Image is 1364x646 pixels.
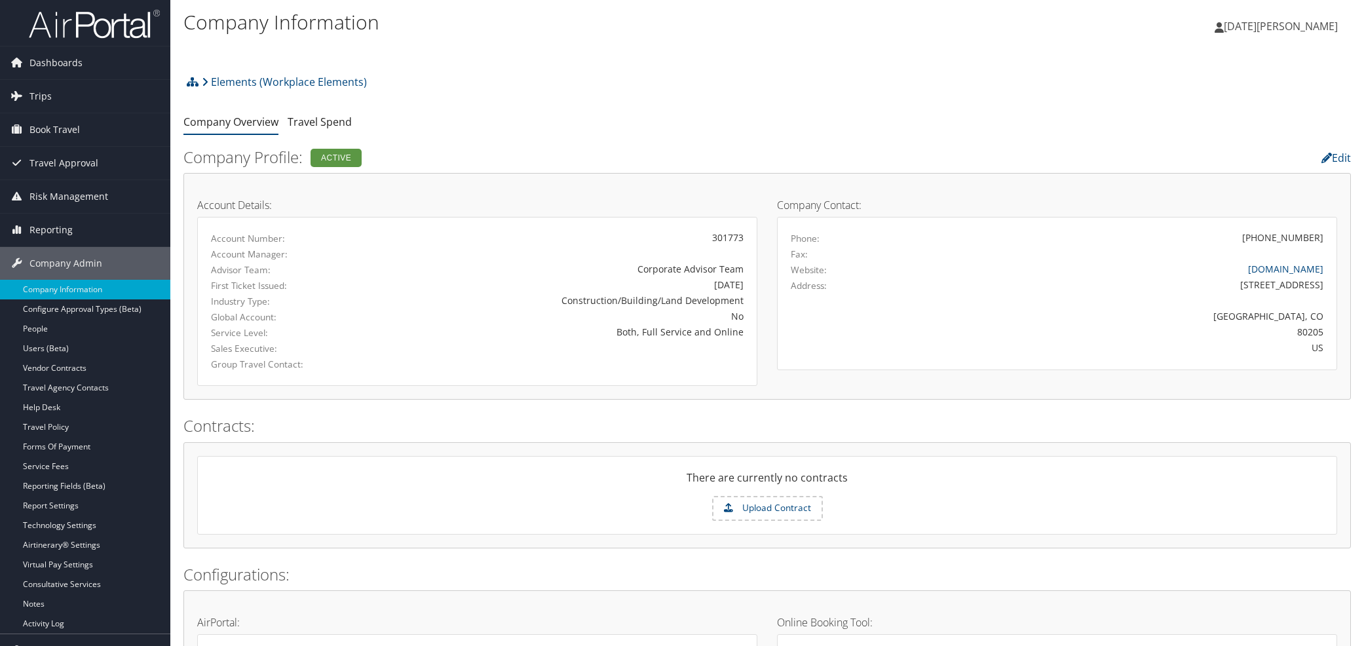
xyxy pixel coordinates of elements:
span: Risk Management [29,180,108,213]
div: Corporate Advisor Team [395,262,744,276]
a: Company Overview [183,115,278,129]
h4: Online Booking Tool: [777,617,1337,628]
a: Edit [1321,151,1351,165]
label: First Ticket Issued: [211,279,375,292]
a: Elements (Workplace Elements) [202,69,367,95]
label: Website: [791,263,827,276]
label: Sales Executive: [211,342,375,355]
label: Fax: [791,248,808,261]
h4: Account Details: [197,200,757,210]
span: Book Travel [29,113,80,146]
a: [DOMAIN_NAME] [1248,263,1323,275]
div: Active [311,149,362,167]
span: [DATE][PERSON_NAME] [1224,19,1338,33]
label: Upload Contract [713,497,822,520]
label: Service Level: [211,326,375,339]
div: Construction/Building/Land Development [395,294,744,307]
span: Reporting [29,214,73,246]
h4: AirPortal: [197,617,757,628]
span: Company Admin [29,247,102,280]
label: Address: [791,279,827,292]
h2: Company Profile: [183,146,955,168]
label: Account Number: [211,232,375,245]
label: Advisor Team: [211,263,375,276]
label: Group Travel Contact: [211,358,375,371]
img: airportal-logo.png [29,9,160,39]
span: Dashboards [29,47,83,79]
div: 80205 [929,325,1323,339]
label: Industry Type: [211,295,375,308]
div: [GEOGRAPHIC_DATA], CO [929,309,1323,323]
span: Trips [29,80,52,113]
label: Global Account: [211,311,375,324]
h1: Company Information [183,9,962,36]
h4: Company Contact: [777,200,1337,210]
div: [PHONE_NUMBER] [1242,231,1323,244]
h2: Contracts: [183,415,1351,437]
div: [STREET_ADDRESS] [929,278,1323,292]
a: [DATE][PERSON_NAME] [1215,7,1351,46]
label: Phone: [791,232,820,245]
div: 301773 [395,231,744,244]
a: Travel Spend [288,115,352,129]
div: No [395,309,744,323]
div: There are currently no contracts [198,470,1336,496]
label: Account Manager: [211,248,375,261]
div: [DATE] [395,278,744,292]
div: Both, Full Service and Online [395,325,744,339]
h2: Configurations: [183,563,1351,586]
span: Travel Approval [29,147,98,180]
div: US [929,341,1323,354]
